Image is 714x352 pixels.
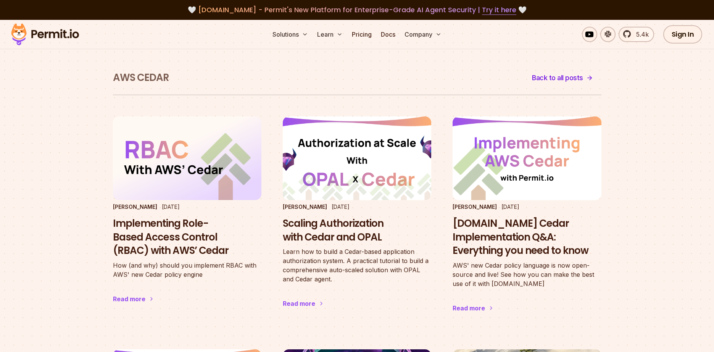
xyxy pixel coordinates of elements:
a: 5.4k [619,27,654,42]
div: Read more [283,299,315,308]
a: Permit.io Cedar Implementation Q&A: Everything you need to know [PERSON_NAME][DATE][DOMAIN_NAME] ... [453,116,601,328]
p: How (and why) should you implement RBAC with AWS' new Cedar policy engine [113,261,261,279]
h3: Implementing Role-Based Access Control (RBAC) with AWS’ Cedar [113,217,261,258]
span: 5.4k [632,30,649,39]
p: [PERSON_NAME] [113,203,157,211]
time: [DATE] [501,203,519,210]
p: [PERSON_NAME] [283,203,327,211]
time: [DATE] [332,203,350,210]
a: Back to all posts [524,69,601,87]
a: Implementing Role-Based Access Control (RBAC) with AWS’ Cedar[PERSON_NAME][DATE]Implementing Role... [113,116,261,319]
div: 🤍 🤍 [18,5,696,15]
h1: AWS Cedar [113,71,169,85]
p: AWS' new Cedar policy language is now open-source and live! See how you can make the best use of ... [453,261,601,288]
button: Company [401,27,445,42]
span: Back to all posts [532,73,583,83]
button: Solutions [269,27,311,42]
span: [DOMAIN_NAME] - Permit's New Platform for Enterprise-Grade AI Agent Security | [198,5,516,15]
a: Try it here [482,5,516,15]
time: [DATE] [162,203,180,210]
img: Permit logo [8,21,82,47]
div: Read more [113,294,145,304]
div: Read more [453,304,485,313]
p: Learn how to build a Cedar-based application authorization system. A practical tutorial to build ... [283,247,431,284]
a: Docs [378,27,398,42]
img: Scaling Authorization with Cedar and OPAL [283,116,431,200]
a: Pricing [349,27,375,42]
h3: [DOMAIN_NAME] Cedar Implementation Q&A: Everything you need to know [453,217,601,258]
p: [PERSON_NAME] [453,203,497,211]
a: Scaling Authorization with Cedar and OPAL[PERSON_NAME][DATE]Scaling Authorization with Cedar and ... [283,116,431,323]
h3: Scaling Authorization with Cedar and OPAL [283,217,431,244]
img: Implementing Role-Based Access Control (RBAC) with AWS’ Cedar [113,116,261,200]
a: Sign In [663,25,703,44]
button: Learn [314,27,346,42]
img: Permit.io Cedar Implementation Q&A: Everything you need to know [453,116,601,200]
